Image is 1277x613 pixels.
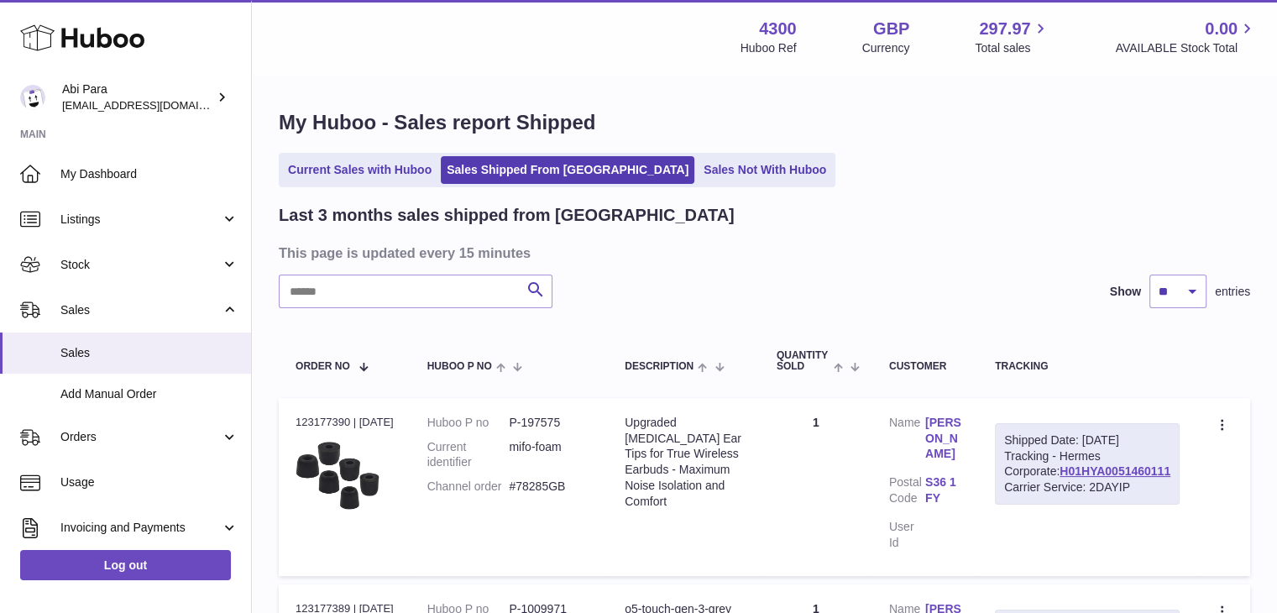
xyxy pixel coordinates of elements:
[1004,432,1170,448] div: Shipped Date: [DATE]
[282,156,437,184] a: Current Sales with Huboo
[427,479,510,495] dt: Channel order
[509,479,591,495] dd: #78285GB
[925,474,961,506] a: S36 1FY
[698,156,832,184] a: Sales Not With Huboo
[760,398,872,576] td: 1
[1004,479,1170,495] div: Carrier Service: 2DAYIP
[741,40,797,56] div: Huboo Ref
[60,386,238,402] span: Add Manual Order
[60,166,238,182] span: My Dashboard
[889,415,925,467] dt: Name
[975,18,1049,56] a: 297.97 Total sales
[925,415,961,463] a: [PERSON_NAME]
[1115,18,1257,56] a: 0.00 AVAILABLE Stock Total
[625,361,693,372] span: Description
[60,257,221,273] span: Stock
[20,550,231,580] a: Log out
[60,474,238,490] span: Usage
[509,415,591,431] dd: P-197575
[1215,284,1250,300] span: entries
[427,415,510,431] dt: Huboo P no
[975,40,1049,56] span: Total sales
[296,435,379,519] img: mifo-memory-foam-ear-tips.jpg
[296,361,350,372] span: Order No
[862,40,910,56] div: Currency
[279,244,1246,262] h3: This page is updated every 15 minutes
[427,361,492,372] span: Huboo P no
[625,415,743,510] div: Upgraded [MEDICAL_DATA] Ear Tips for True Wireless Earbuds - Maximum Noise Isolation and Comfort
[62,81,213,113] div: Abi Para
[60,212,221,228] span: Listings
[509,439,591,471] dd: mifo-foam
[60,302,221,318] span: Sales
[441,156,694,184] a: Sales Shipped From [GEOGRAPHIC_DATA]
[889,361,961,372] div: Customer
[995,423,1180,506] div: Tracking - Hermes Corporate:
[20,85,45,110] img: Abi@mifo.co.uk
[759,18,797,40] strong: 4300
[62,98,247,112] span: [EMAIL_ADDRESS][DOMAIN_NAME]
[279,109,1250,136] h1: My Huboo - Sales report Shipped
[1115,40,1257,56] span: AVAILABLE Stock Total
[889,519,925,551] dt: User Id
[296,415,394,430] div: 123177390 | [DATE]
[1060,464,1170,478] a: H01HYA0051460111
[1110,284,1141,300] label: Show
[777,350,830,372] span: Quantity Sold
[889,474,925,511] dt: Postal Code
[1205,18,1238,40] span: 0.00
[60,345,238,361] span: Sales
[427,439,510,471] dt: Current identifier
[279,204,735,227] h2: Last 3 months sales shipped from [GEOGRAPHIC_DATA]
[60,429,221,445] span: Orders
[995,361,1180,372] div: Tracking
[979,18,1030,40] span: 297.97
[873,18,909,40] strong: GBP
[60,520,221,536] span: Invoicing and Payments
